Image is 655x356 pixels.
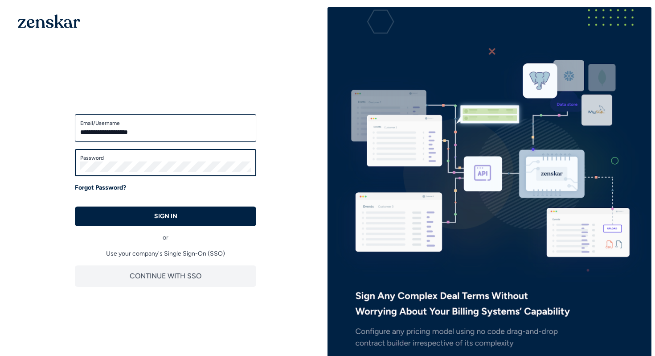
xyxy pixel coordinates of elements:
img: 1OGAJ2xQqyY4LXKgY66KYq0eOWRCkrZdAb3gUhuVAqdWPZE9SRJmCz+oDMSn4zDLXe31Ii730ItAGKgCKgCCgCikA4Av8PJUP... [18,14,80,28]
button: CONTINUE WITH SSO [75,265,256,287]
a: Forgot Password? [75,183,126,192]
p: SIGN IN [154,212,177,221]
label: Password [80,154,251,161]
button: SIGN IN [75,207,256,226]
div: or [75,226,256,242]
label: Email/Username [80,120,251,127]
p: Use your company's Single Sign-On (SSO) [75,249,256,258]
